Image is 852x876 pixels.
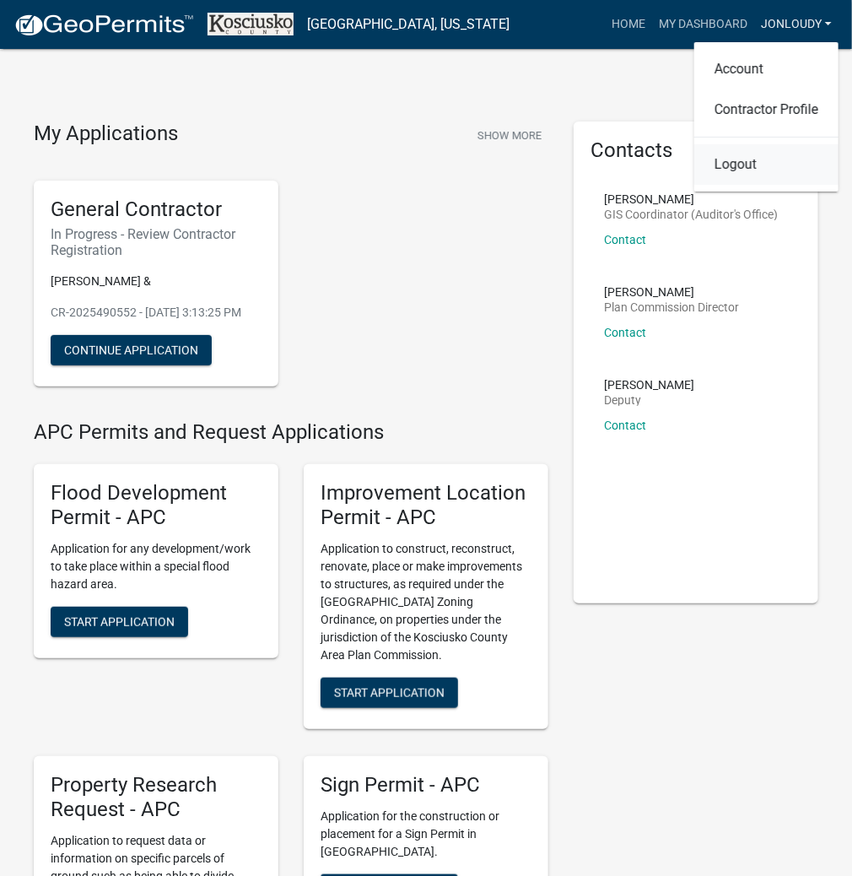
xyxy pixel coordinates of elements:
h5: Flood Development Permit - APC [51,481,262,530]
p: [PERSON_NAME] [604,193,778,205]
button: Start Application [321,678,458,708]
h5: Improvement Location Permit - APC [321,481,531,530]
a: Contact [604,326,646,339]
span: Start Application [334,686,445,700]
button: Start Application [51,607,188,637]
span: Start Application [64,615,175,629]
a: [GEOGRAPHIC_DATA], [US_STATE] [307,10,510,39]
p: CR-2025490552 - [DATE] 3:13:25 PM [51,304,262,322]
h5: General Contractor [51,197,262,222]
p: Application for the construction or placement for a Sign Permit in [GEOGRAPHIC_DATA]. [321,808,531,861]
a: My Dashboard [652,8,754,41]
p: Deputy [604,394,694,406]
p: GIS Coordinator (Auditor's Office) [604,208,778,220]
p: Application for any development/work to take place within a special flood hazard area. [51,540,262,593]
a: Logout [694,144,839,185]
h5: Property Research Request - APC [51,773,262,822]
h5: Sign Permit - APC [321,773,531,798]
p: [PERSON_NAME] [604,286,739,298]
a: Contact [604,233,646,246]
h4: APC Permits and Request Applications [34,420,548,445]
img: Kosciusko County, Indiana [208,13,294,35]
h5: Contacts [590,138,801,163]
a: Contractor Profile [694,89,839,130]
p: Application to construct, reconstruct, renovate, place or make improvements to structures, as req... [321,540,531,664]
h6: In Progress - Review Contractor Registration [51,226,262,258]
div: JONLOUDY [694,42,839,192]
a: JONLOUDY [754,8,839,41]
p: [PERSON_NAME] & [51,273,262,290]
button: Show More [471,122,548,149]
p: [PERSON_NAME] [604,379,694,391]
a: Home [605,8,652,41]
a: Contact [604,419,646,432]
a: Account [694,49,839,89]
p: Plan Commission Director [604,301,739,313]
button: Continue Application [51,335,212,365]
h4: My Applications [34,122,178,147]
